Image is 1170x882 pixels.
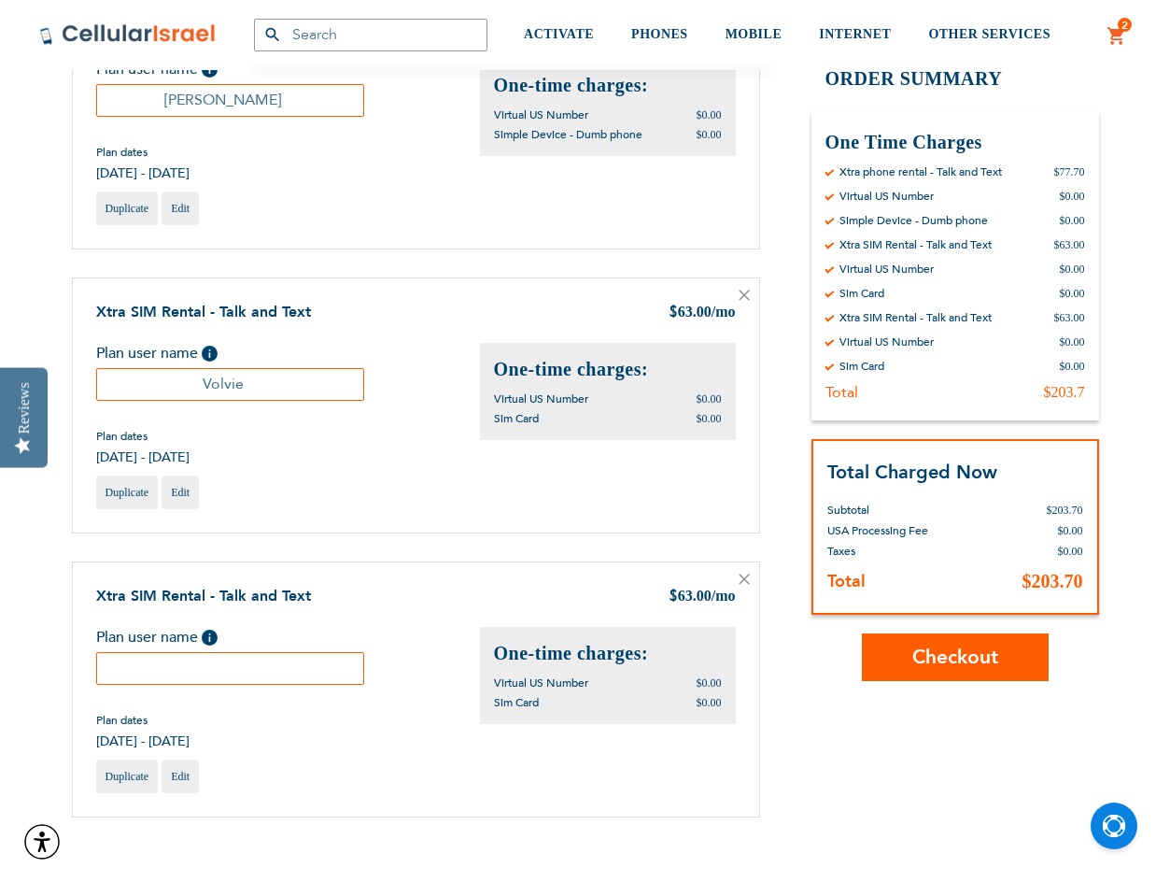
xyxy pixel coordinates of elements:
div: $0.00 [1060,334,1085,349]
div: Xtra SIM Rental - Talk and Text [839,310,992,325]
span: $203.70 [1047,504,1083,517]
a: Edit [162,476,199,509]
th: Taxes [827,541,987,562]
span: MOBILE [726,27,782,41]
span: Plan dates [96,713,190,728]
strong: Total Charged Now [827,460,997,485]
span: 2 [1121,18,1128,33]
button: Checkout [862,633,1049,681]
span: Virtual US Number [494,107,588,122]
a: Duplicate [96,192,159,225]
span: Edit [171,770,190,783]
span: Checkout [912,644,998,671]
span: $0.00 [697,392,722,405]
div: Xtra SIM Rental - Talk and Text [839,237,992,252]
img: Cellular Israel Logo [39,23,217,46]
span: INTERNET [819,27,891,41]
div: 63.00 [669,586,736,608]
span: Plan user name [96,343,198,363]
h2: One-time charges: [494,357,722,382]
span: $0.00 [697,696,722,709]
a: Duplicate [96,760,159,793]
h2: One-time charges: [494,641,722,666]
a: 2 [1107,25,1127,48]
h2: One-time charges: [494,73,722,98]
a: Edit [162,760,199,793]
span: $ [669,303,678,324]
div: Total [825,383,858,402]
span: [DATE] - [DATE] [96,448,190,466]
span: OTHER SERVICES [928,27,1050,41]
span: Virtual US Number [494,391,588,406]
div: $63.00 [1054,237,1085,252]
span: Duplicate [106,202,149,215]
div: $0.00 [1060,359,1085,374]
span: Edit [171,486,190,499]
a: Xtra SIM Rental - Talk and Text [96,302,311,322]
span: Plan dates [96,145,190,160]
div: Virtual US Number [839,189,934,204]
h3: One Time Charges [825,130,1085,155]
span: Plan dates [96,429,190,444]
a: Duplicate [96,476,159,509]
div: $0.00 [1060,262,1085,277]
span: ACTIVATE [524,27,594,41]
span: $0.00 [697,108,722,121]
div: Sim Card [839,286,884,301]
div: Xtra phone rental - Talk and Text [839,164,1002,179]
span: $0.00 [1058,524,1083,537]
div: Virtual US Number [839,262,934,277]
div: $0.00 [1060,286,1085,301]
span: Duplicate [106,770,149,783]
a: Xtra SIM Rental - Talk and Text [96,586,311,606]
h2: Order Summary [811,65,1099,92]
a: Edit [162,192,199,225]
span: $0.00 [1058,545,1083,558]
span: [DATE] - [DATE] [96,733,190,750]
span: Edit [171,202,190,215]
span: Help [202,630,218,646]
div: 63.00 [669,302,736,324]
span: Sim Card [494,411,539,426]
span: /mo [712,304,736,320]
span: Sim Card [494,695,539,710]
span: Help [202,346,218,362]
div: $0.00 [1060,213,1085,228]
span: $203.70 [1022,571,1083,591]
span: PHONES [631,27,688,41]
span: [DATE] - [DATE] [96,164,190,182]
span: $0.00 [697,676,722,690]
th: Subtotal [827,486,987,520]
span: $0.00 [697,412,722,425]
span: $ [669,587,678,608]
span: Virtual US Number [494,676,588,690]
div: Virtual US Number [839,334,934,349]
div: Simple Device - Dumb phone [839,213,988,228]
div: $63.00 [1054,310,1085,325]
div: Reviews [16,382,33,434]
div: Sim Card [839,359,884,374]
div: $0.00 [1060,189,1085,204]
div: $203.7 [1044,383,1085,402]
span: Simple Device - Dumb phone [494,127,642,142]
strong: Total [827,570,866,593]
input: Search [254,19,487,51]
div: $77.70 [1054,164,1085,179]
span: Duplicate [106,486,149,499]
span: USA Processing Fee [827,523,928,538]
span: Plan user name [96,627,198,647]
span: $0.00 [697,128,722,141]
span: /mo [712,588,736,604]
